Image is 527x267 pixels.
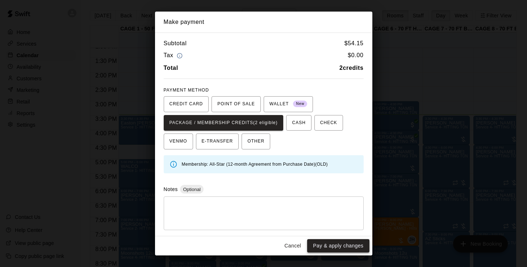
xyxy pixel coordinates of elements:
[242,133,270,149] button: OTHER
[155,12,372,33] h2: Make payment
[314,115,343,131] button: CHECK
[339,65,364,71] b: 2 credits
[180,187,203,192] span: Optional
[202,136,233,147] span: E-TRANSFER
[170,98,203,110] span: CREDIT CARD
[164,65,178,71] b: Total
[292,117,305,129] span: CASH
[217,98,255,110] span: POINT OF SALE
[164,96,209,112] button: CREDIT CARD
[164,133,193,149] button: VENMO
[307,239,369,253] button: Pay & apply changes
[164,88,209,93] span: PAYMENT METHOD
[348,51,363,60] h6: $ 0.00
[196,133,239,149] button: E-TRANSFER
[247,136,264,147] span: OTHER
[170,117,278,129] span: PACKAGE / MEMBERSHIP CREDITS (2 eligible)
[212,96,260,112] button: POINT OF SALE
[269,98,308,110] span: WALLET
[164,186,178,192] label: Notes
[164,115,284,131] button: PACKAGE / MEMBERSHIP CREDITS(2 eligible)
[286,115,311,131] button: CASH
[264,96,313,112] button: WALLET New
[164,39,187,48] h6: Subtotal
[182,162,328,167] span: Membership: All-Star (12-month Agreement from Purchase Date)(OLD)
[281,239,304,253] button: Cancel
[164,51,185,60] h6: Tax
[170,136,187,147] span: VENMO
[320,117,337,129] span: CHECK
[293,99,307,109] span: New
[344,39,364,48] h6: $ 54.15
